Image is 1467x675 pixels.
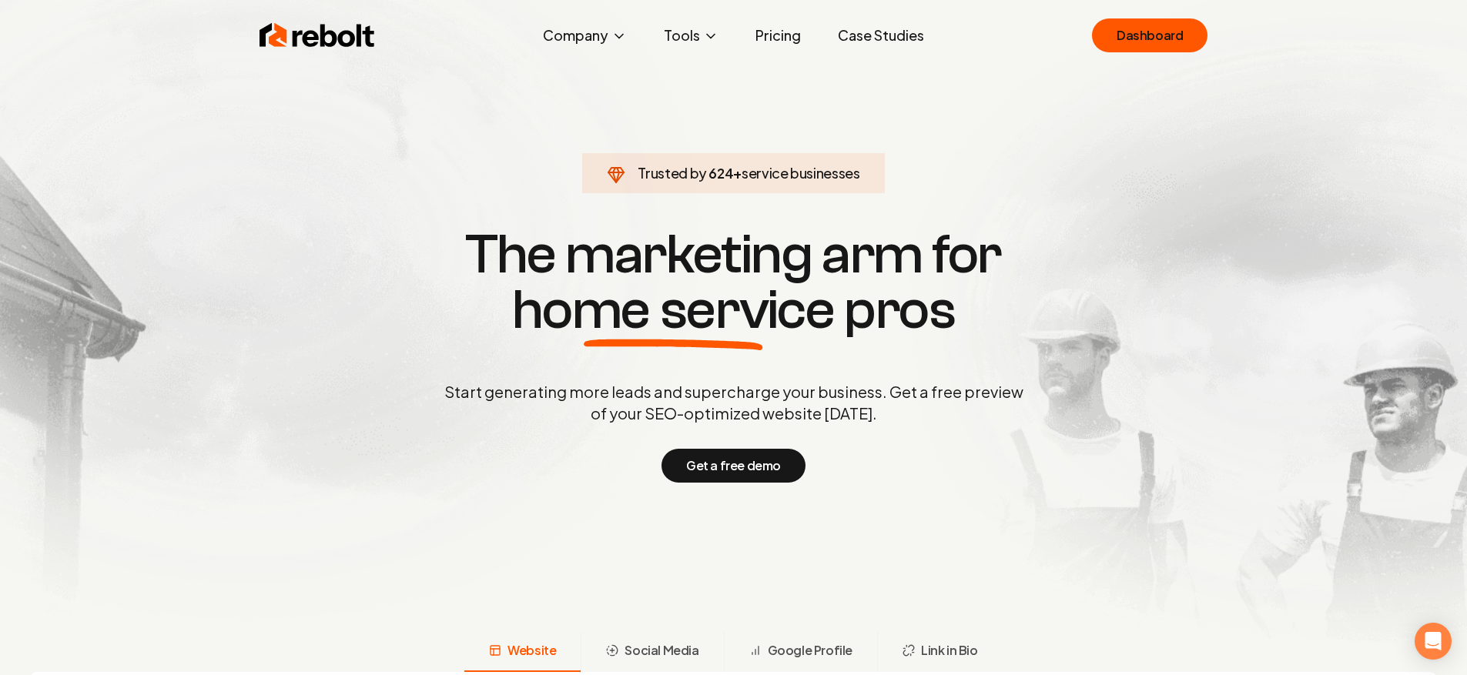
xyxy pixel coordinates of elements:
[724,632,877,672] button: Google Profile
[364,227,1104,338] h1: The marketing arm for pros
[441,381,1027,424] p: Start generating more leads and supercharge your business. Get a free preview of your SEO-optimiz...
[921,641,978,660] span: Link in Bio
[512,282,835,338] span: home service
[531,20,639,51] button: Company
[743,20,813,51] a: Pricing
[742,164,860,182] span: service businesses
[638,164,706,182] span: Trusted by
[877,632,1003,672] button: Link in Bio
[507,641,556,660] span: Website
[768,641,852,660] span: Google Profile
[708,162,733,184] span: 624
[1092,18,1207,52] a: Dashboard
[625,641,698,660] span: Social Media
[661,449,806,483] button: Get a free demo
[651,20,731,51] button: Tools
[826,20,936,51] a: Case Studies
[581,632,723,672] button: Social Media
[733,164,742,182] span: +
[260,20,375,51] img: Rebolt Logo
[1415,623,1452,660] div: Open Intercom Messenger
[464,632,581,672] button: Website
